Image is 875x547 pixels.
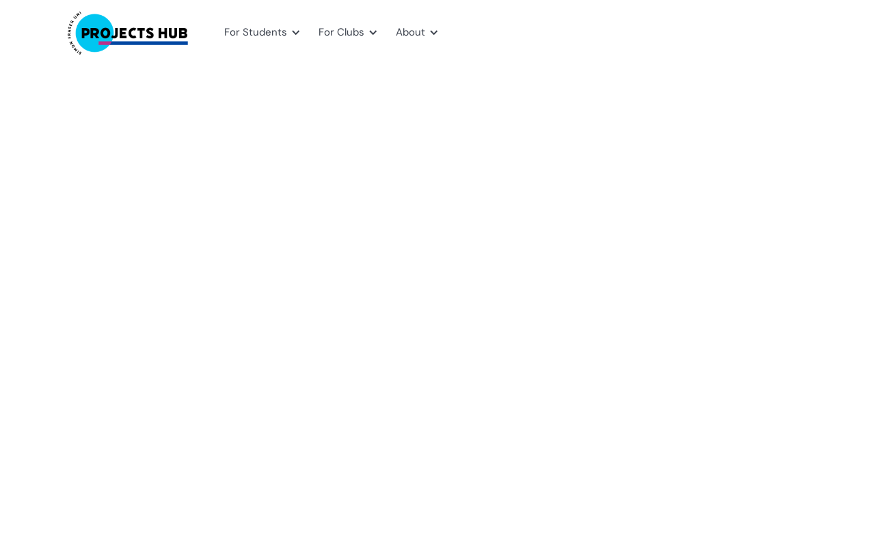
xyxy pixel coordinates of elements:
div: For Students [224,24,287,42]
div: About [388,10,442,55]
div: For Students [216,10,304,55]
div: About [396,24,425,42]
div: For Clubs [310,10,381,55]
div: For Clubs [319,24,364,42]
